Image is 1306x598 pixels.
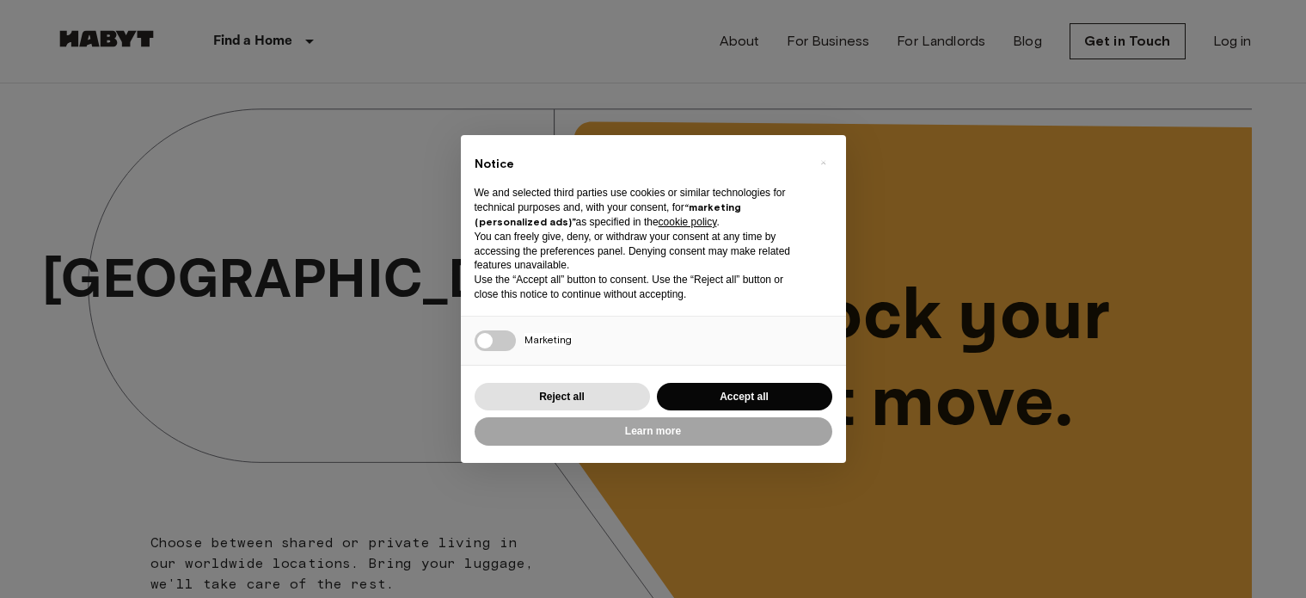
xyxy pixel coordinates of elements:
button: Learn more [475,417,832,446]
span: Marketing [524,333,572,346]
p: We and selected third parties use cookies or similar technologies for technical purposes and, wit... [475,186,805,229]
strong: “marketing (personalized ads)” [475,200,741,228]
button: Close this notice [810,149,837,176]
a: cookie policy [659,216,717,228]
span: × [820,152,826,173]
p: Use the “Accept all” button to consent. Use the “Reject all” button or close this notice to conti... [475,273,805,302]
button: Accept all [657,383,832,411]
p: You can freely give, deny, or withdraw your consent at any time by accessing the preferences pane... [475,230,805,273]
h2: Notice [475,156,805,173]
button: Reject all [475,383,650,411]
